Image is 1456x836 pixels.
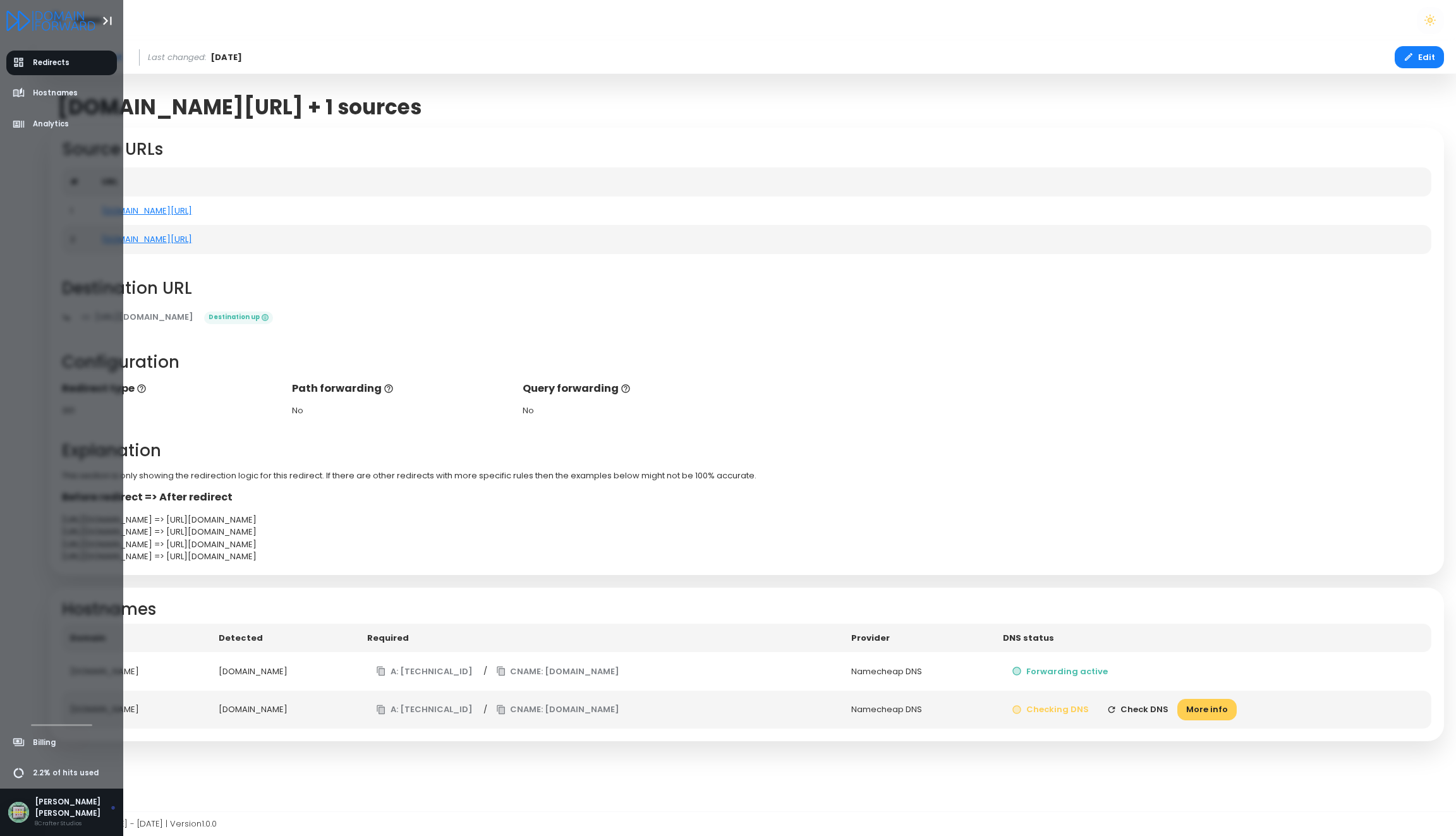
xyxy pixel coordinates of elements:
[62,490,1432,505] p: Before redirect => After redirect
[102,205,192,217] a: [DOMAIN_NAME][URL]
[33,88,78,99] span: Hostnames
[62,469,1432,482] p: This section is only showing the redirection logic for this redirect. If there are other redirect...
[851,665,987,678] div: Namecheap DNS
[359,691,843,729] td: /
[851,703,987,716] div: Namecheap DNS
[210,624,359,653] th: Detected
[62,279,1432,298] h2: Destination URL
[210,691,359,729] td: [DOMAIN_NAME]
[62,538,1432,551] div: [URL][DOMAIN_NAME] => [URL][DOMAIN_NAME]
[1395,46,1444,68] button: Edit
[6,51,118,75] a: Redirects
[1003,699,1098,721] button: Checking DNS
[35,819,115,828] div: 8Crafter Studios
[204,312,273,324] span: Destination up
[292,404,510,417] div: No
[62,140,1432,159] h2: Source URLs
[94,167,1432,197] th: URL
[95,9,119,33] button: Toggle Aside
[33,737,56,748] span: Billing
[6,730,118,755] a: Billing
[35,797,115,819] div: [PERSON_NAME] [PERSON_NAME]
[72,306,203,329] a: [URL][DOMAIN_NAME]
[6,761,118,785] a: 2.2% of hits used
[148,51,207,64] span: Last changed:
[210,652,359,691] td: [DOMAIN_NAME]
[1098,699,1178,721] button: Check DNS
[367,660,482,682] button: A: [TECHNICAL_ID]
[33,768,99,778] span: 2.2% of hits used
[1177,699,1237,721] button: More info
[523,381,741,396] p: Query forwarding
[62,514,1432,526] div: [URL][DOMAIN_NAME] => [URL][DOMAIN_NAME]
[6,11,95,28] a: Logo
[62,526,1432,538] div: [URL][DOMAIN_NAME] => [URL][DOMAIN_NAME]
[359,652,843,691] td: /
[62,624,210,653] th: Domain
[487,660,629,682] button: CNAME: [DOMAIN_NAME]
[49,818,217,830] span: Copyright © [DATE] - [DATE] | Version 1.0.0
[210,51,242,64] span: [DATE]
[1003,660,1117,682] button: Forwarding active
[367,699,482,721] button: A: [TECHNICAL_ID]
[62,404,280,417] div: 301
[58,95,422,119] span: [DOMAIN_NAME][URL] + 1 sources
[33,119,69,130] span: Analytics
[70,703,202,716] div: [DOMAIN_NAME]
[8,802,29,823] img: Avatar
[6,81,118,106] a: Hostnames
[359,624,843,653] th: Required
[62,353,1432,372] h2: Configuration
[995,624,1431,653] th: DNS status
[62,441,1432,461] h2: Explanation
[62,600,1432,619] h2: Hostnames
[523,404,741,417] div: No
[33,58,70,68] span: Redirects
[70,665,202,678] div: [DOMAIN_NAME]
[62,550,1432,563] div: [URL][DOMAIN_NAME] => [URL][DOMAIN_NAME]
[843,624,995,653] th: Provider
[6,112,118,136] a: Analytics
[62,381,280,396] p: Redirect type
[292,381,510,396] p: Path forwarding
[487,699,629,721] button: CNAME: [DOMAIN_NAME]
[102,233,192,245] a: [DOMAIN_NAME][URL]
